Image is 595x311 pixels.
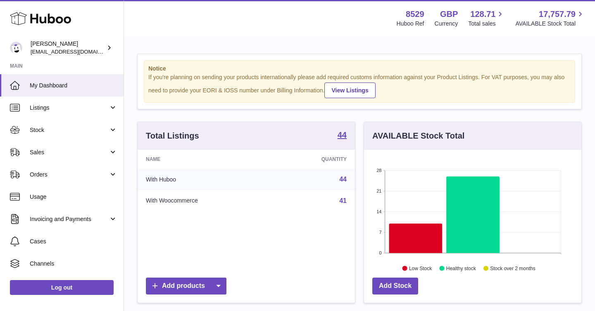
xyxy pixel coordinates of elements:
text: 7 [379,230,381,235]
span: Sales [30,148,109,156]
a: View Listings [324,82,375,98]
a: Add products [146,278,226,295]
text: 0 [379,250,381,255]
strong: Notice [148,65,571,73]
th: Quantity [272,150,355,169]
span: Orders [30,171,109,179]
span: Listings [30,104,109,112]
span: 17,757.79 [539,9,576,20]
div: Currency [435,20,458,28]
a: 44 [338,131,347,141]
span: Invoicing and Payments [30,215,109,223]
span: Usage [30,193,117,201]
span: Cases [30,238,117,245]
text: Low Stock [409,265,432,271]
img: admin@redgrass.ch [10,42,22,54]
a: 128.71 Total sales [468,9,505,28]
span: Stock [30,126,109,134]
h3: Total Listings [146,130,199,141]
a: Add Stock [372,278,418,295]
text: Healthy stock [446,265,476,271]
a: 44 [339,176,347,183]
span: AVAILABLE Stock Total [515,20,585,28]
a: Log out [10,280,114,295]
div: [PERSON_NAME] [31,40,105,56]
span: Total sales [468,20,505,28]
th: Name [138,150,272,169]
strong: 44 [338,131,347,139]
text: 14 [376,209,381,214]
a: 17,757.79 AVAILABLE Stock Total [515,9,585,28]
td: With Woocommerce [138,190,272,212]
strong: GBP [440,9,458,20]
div: If you're planning on sending your products internationally please add required customs informati... [148,73,571,98]
text: Stock over 2 months [490,265,535,271]
a: 41 [339,197,347,204]
td: With Huboo [138,169,272,190]
div: Huboo Ref [397,20,424,28]
span: Channels [30,260,117,268]
h3: AVAILABLE Stock Total [372,130,464,141]
span: My Dashboard [30,82,117,90]
span: [EMAIL_ADDRESS][DOMAIN_NAME] [31,48,121,55]
text: 28 [376,168,381,173]
span: 128.71 [470,9,495,20]
text: 21 [376,188,381,193]
strong: 8529 [406,9,424,20]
